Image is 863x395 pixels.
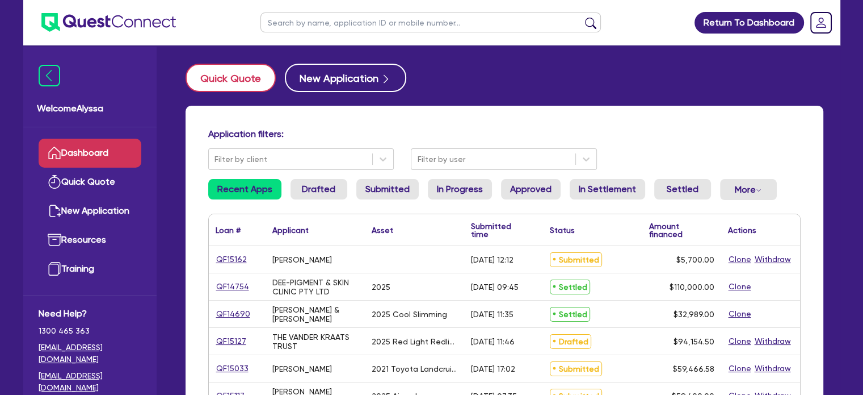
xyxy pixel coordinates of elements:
span: Submitted [550,361,602,376]
a: QF15033 [216,362,249,375]
img: quest-connect-logo-blue [41,13,176,32]
span: Settled [550,307,590,322]
div: [PERSON_NAME] [272,255,332,264]
a: Submitted [356,179,419,199]
div: [DATE] 17:02 [471,364,515,373]
button: Clone [728,307,752,321]
div: Actions [728,226,756,234]
div: Asset [372,226,393,234]
img: icon-menu-close [39,65,60,86]
a: Dropdown toggle [806,8,836,38]
span: $5,700.00 [676,255,714,264]
a: In Progress [428,179,492,199]
span: $59,466.58 [673,364,714,373]
a: In Settlement [570,179,645,199]
div: [DATE] 09:45 [471,282,519,292]
div: Submitted time [471,222,526,238]
input: Search by name, application ID or mobile number... [260,13,601,32]
span: $94,154.50 [673,337,714,346]
a: [EMAIL_ADDRESS][DOMAIN_NAME] [39,342,141,365]
a: Resources [39,226,141,255]
button: Dropdown toggle [720,179,777,200]
a: New Application [39,197,141,226]
button: Clone [728,253,752,266]
a: Training [39,255,141,284]
div: THE VANDER KRAATS TRUST [272,332,358,351]
span: 1300 465 363 [39,325,141,337]
a: Dashboard [39,139,141,168]
button: New Application [285,64,406,92]
span: $32,989.00 [673,310,714,319]
img: training [48,262,61,276]
img: new-application [48,204,61,218]
a: Settled [654,179,711,199]
button: Withdraw [754,362,792,375]
a: Approved [501,179,561,199]
button: Clone [728,280,752,293]
div: DEE-PIGMENT & SKIN CLINIC PTY LTD [272,278,358,296]
div: Loan # [216,226,241,234]
a: Return To Dashboard [694,12,804,34]
span: Drafted [550,334,591,349]
button: Clone [728,362,752,375]
a: QF14754 [216,280,250,293]
div: Applicant [272,226,309,234]
a: Quick Quote [39,168,141,197]
a: QF15127 [216,335,247,348]
div: [DATE] 11:46 [471,337,515,346]
img: resources [48,233,61,247]
a: [EMAIL_ADDRESS][DOMAIN_NAME] [39,370,141,394]
span: Need Help? [39,307,141,321]
button: Quick Quote [186,64,276,92]
div: Amount financed [649,222,714,238]
button: Withdraw [754,253,792,266]
h4: Application filters: [208,128,801,139]
a: Recent Apps [208,179,281,199]
div: [PERSON_NAME] [272,364,332,373]
button: Clone [728,335,752,348]
div: 2021 Toyota Landcruiser 7 seris duel cab GXL [372,364,457,373]
span: Submitted [550,252,602,267]
span: Settled [550,280,590,294]
div: [PERSON_NAME] & [PERSON_NAME] [272,305,358,323]
div: [DATE] 12:12 [471,255,513,264]
a: Quick Quote [186,64,285,92]
div: 2025 [372,282,390,292]
span: Welcome Alyssa [37,102,143,115]
button: Withdraw [754,335,792,348]
a: QF14690 [216,307,251,321]
img: quick-quote [48,175,61,189]
div: 2025 Red Light Redlight therapy pod [372,337,457,346]
a: QF15162 [216,253,247,266]
span: $110,000.00 [670,282,714,292]
div: 2025 Cool Slimming [372,310,447,319]
div: [DATE] 11:35 [471,310,513,319]
div: Status [550,226,575,234]
a: Drafted [291,179,347,199]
